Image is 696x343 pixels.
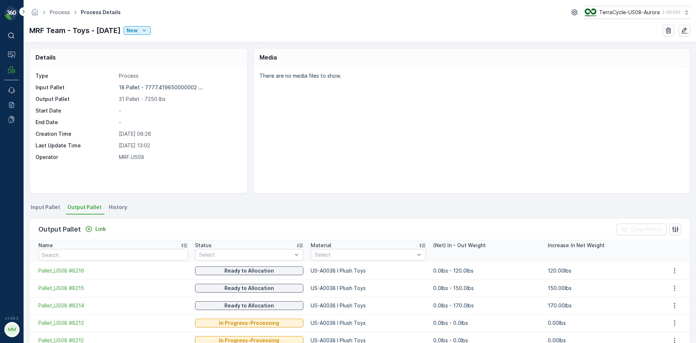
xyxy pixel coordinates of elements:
[195,284,303,293] button: Ready to Allocation
[38,224,81,234] p: Output Pallet
[195,242,212,249] p: Status
[31,11,39,17] a: Homepage
[119,130,240,138] p: [DATE] 06:26
[4,316,19,320] span: v 1.49.3
[38,242,53,249] p: Name
[67,204,101,211] span: Output Pallet
[616,224,667,235] button: Clear Filters
[631,226,662,233] p: Clear Filters
[119,72,240,79] p: Process
[50,9,70,15] a: Process
[119,119,240,126] p: -
[260,53,277,62] p: Media
[307,314,430,332] td: US-A0038 I Plush Toys
[79,9,122,16] span: Process Details
[430,297,544,314] td: 0.0lbs - 170.0lbs
[307,279,430,297] td: US-A0038 I Plush Toys
[433,242,486,249] p: (Net) In - Out Weight
[430,262,544,279] td: 0.0lbs - 120.0lbs
[38,285,188,292] a: Pallet_US08 #8215
[38,249,188,261] input: Search
[124,26,151,35] button: New
[36,95,116,103] p: Output Pallet
[585,6,690,19] button: TerraCycle-US08-Aurora(-05:00)
[311,242,331,249] p: Material
[95,225,106,233] p: Link
[307,262,430,279] td: US-A0038 I Plush Toys
[6,324,18,335] div: MM
[119,154,240,161] p: MRF.US08
[38,319,188,327] a: Pallet_US08 #8213
[599,9,660,16] p: TerraCycle-US08-Aurora
[544,279,659,297] td: 150.00lbs
[199,251,292,258] p: Select
[29,25,121,36] p: MRF Team - Toys - [DATE]
[38,267,188,274] a: Pallet_US08 #8216
[663,9,680,15] p: ( -05:00 )
[119,84,203,90] p: 18 Pallet - 7777.419650000002 ...
[430,279,544,297] td: 0.0lbs - 150.0lbs
[31,204,60,211] span: Input Pallet
[36,84,116,91] p: Input Pallet
[224,285,274,292] p: Ready to Allocation
[4,322,19,337] button: MM
[36,72,116,79] p: Type
[36,154,116,161] p: Operator
[36,142,116,149] p: Last Update Time
[109,204,127,211] span: History
[4,6,19,20] img: logo
[224,267,274,274] p: Ready to Allocation
[82,225,109,233] button: Link
[544,297,659,314] td: 170.00lbs
[585,8,596,16] img: image_ci7OI47.png
[544,262,659,279] td: 120.00lbs
[544,314,659,332] td: 0.00lbs
[195,301,303,310] button: Ready to Allocation
[224,302,274,309] p: Ready to Allocation
[36,107,116,114] p: Start Date
[548,242,605,249] p: Increase In Net Weight
[36,53,56,62] p: Details
[219,319,279,327] p: In Progress-Processing
[315,251,415,258] p: Select
[36,119,116,126] p: End Date
[38,302,188,309] a: Pallet_US08 #8214
[307,297,430,314] td: US-A0038 I Plush Toys
[36,130,116,138] p: Creation Time
[119,142,240,149] p: [DATE] 13:02
[119,107,240,114] p: -
[430,314,544,332] td: 0.0lbs - 0.0lbs
[119,95,240,103] p: 31 Pallet - 7250 lbs
[195,266,303,275] button: Ready to Allocation
[195,319,303,327] button: In Progress-Processing
[127,27,138,34] p: New
[260,72,682,79] p: There are no media files to show.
